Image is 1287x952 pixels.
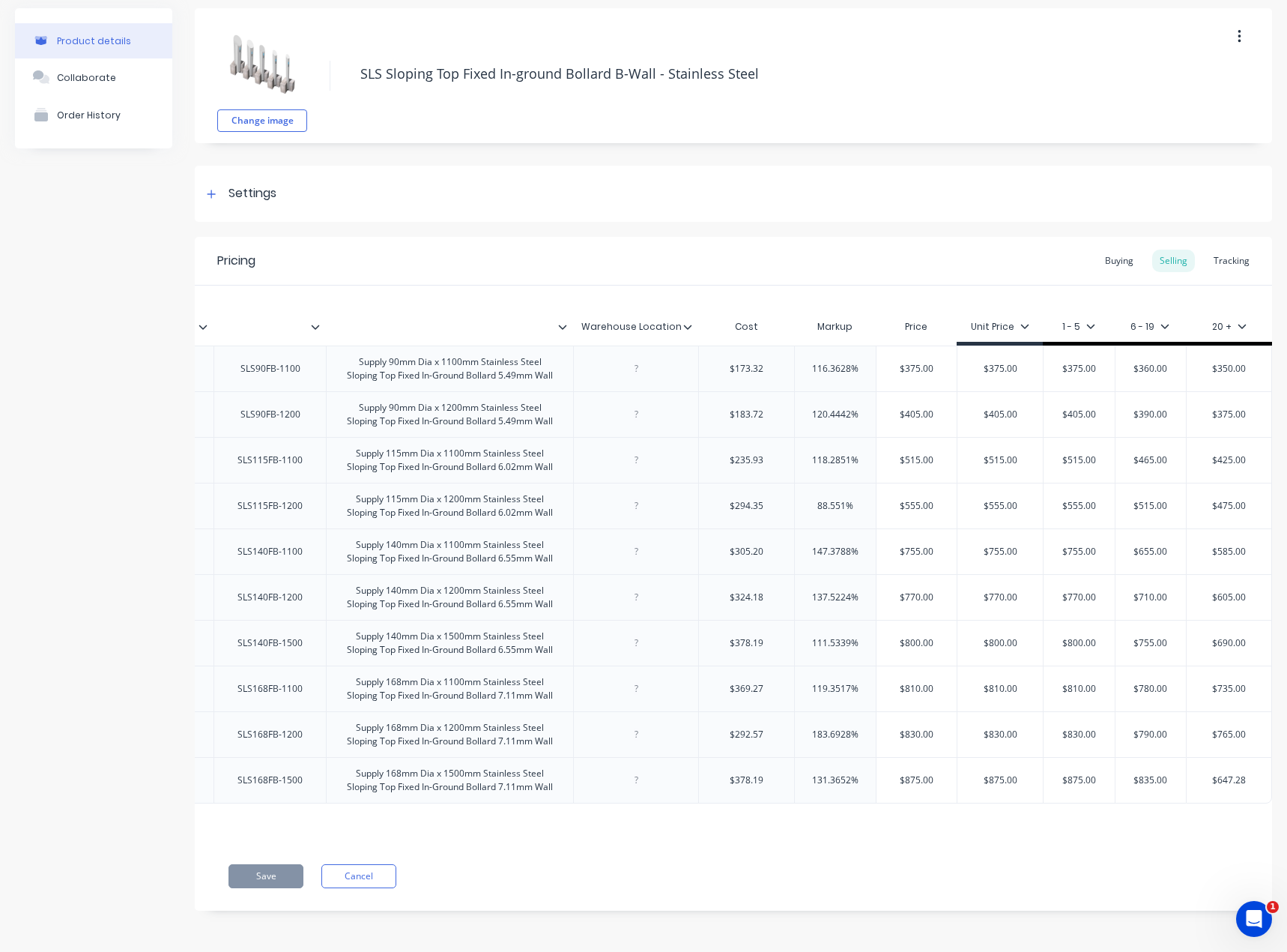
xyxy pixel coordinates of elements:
div: 116.3628% [795,350,876,388]
div: $425.00 [1187,442,1271,479]
div: $875.00 [957,762,1043,799]
div: SLS140FB-1500 [225,633,315,653]
div: $810.00 [876,670,957,708]
button: Collaborate [15,58,172,96]
div: $605.00 [1187,579,1271,616]
div: 120.4442% [795,396,876,433]
div: $555.00 [1041,487,1116,525]
div: $183.72 [699,396,794,433]
div: Supply 168mm Dia x 1200mm Stainless Steel Sloping Top Fixed In-Ground Bollard 7.11mm Wall [333,718,567,751]
div: $755.00 [957,533,1043,570]
div: $830.00 [876,716,957,753]
div: $515.00 [1113,487,1188,525]
div: SLS90FB-1200 [228,405,312,424]
div: SLS140FB-1200 [225,588,315,607]
img: file [225,27,300,102]
div: $755.00 [1113,624,1188,662]
div: $555.00 [957,487,1043,525]
div: SLS115FB-1200 [225,496,315,516]
div: Price [876,312,957,342]
div: $780.00 [1113,670,1188,708]
div: $875.00 [876,762,957,799]
div: $790.00 [1113,716,1188,753]
div: Supply 168mm Dia x 1500mm Stainless Steel Sloping Top Fixed In-Ground Bollard 7.11mm Wall [333,764,567,797]
div: Warehouse Location [573,312,698,342]
div: Selling [1152,250,1195,272]
div: Supply 115mm Dia x 1100mm Stainless Steel Sloping Top Fixed In-Ground Bollard 6.02mm Wall [333,444,567,477]
div: Settings [228,184,276,203]
div: SLS168FB-1100 [225,679,315,699]
div: SLS90FB-1100 [228,359,312,379]
div: Supply 90mm Dia x 1200mm Stainless Steel Sloping Top Fixed In-Ground Bollard 5.49mm Wall [333,398,567,431]
div: $369.27 [699,670,794,708]
div: 118.2851% [795,442,876,479]
div: $515.00 [1041,442,1116,479]
div: $755.00 [876,533,957,570]
div: Buying [1097,250,1141,272]
div: 119.3517% [795,670,876,708]
div: $324.18 [699,579,794,616]
div: $515.00 [876,442,957,479]
button: Order History [15,96,172,133]
div: Order History [57,109,121,121]
div: $810.00 [957,670,1043,708]
div: 88.551% [795,487,876,525]
div: $875.00 [1041,762,1116,799]
div: $835.00 [1113,762,1188,799]
div: $405.00 [876,396,957,433]
div: $405.00 [957,396,1043,433]
div: 183.6928% [795,716,876,753]
div: 111.5339% [795,624,876,662]
div: 6 - 19 [1130,320,1169,334]
div: $770.00 [1041,579,1116,616]
div: $830.00 [957,716,1043,753]
div: SLS168FB-1500 [225,771,315,790]
div: $294.35 [699,487,794,525]
div: Pricing [217,252,255,270]
div: $375.00 [957,350,1043,388]
div: $475.00 [1187,487,1271,525]
span: 1 [1267,901,1279,913]
div: Warehouse Location [573,308,689,346]
div: Supply 140mm Dia x 1100mm Stainless Steel Sloping Top Fixed In-Ground Bollard 6.55mm Wall [333,535,567,568]
button: Save [228,864,303,888]
div: $800.00 [957,624,1043,662]
div: $375.00 [876,350,957,388]
iframe: Intercom live chat [1236,901,1272,937]
div: Product details [57,35,131,46]
div: $585.00 [1187,533,1271,570]
div: $810.00 [1041,670,1116,708]
div: 147.3788% [795,533,876,570]
div: SLS168FB-1200 [225,725,315,744]
div: 131.3652% [795,762,876,799]
button: Change image [217,109,307,132]
div: $360.00 [1113,350,1188,388]
div: SLS140FB-1100 [225,542,315,561]
div: $647.28 [1187,762,1271,799]
div: Supply 90mm Dia x 1100mm Stainless Steel Sloping Top Fixed In-Ground Bollard 5.49mm Wall [333,352,567,385]
button: Cancel [321,864,396,888]
div: $405.00 [1041,396,1116,433]
div: fileChange image [217,19,307,132]
div: $800.00 [876,624,957,662]
div: $770.00 [957,579,1043,616]
div: $465.00 [1113,442,1188,479]
div: $690.00 [1187,624,1271,662]
div: $378.19 [699,624,794,662]
div: Markup [794,312,876,342]
div: Cost [698,312,794,342]
div: $735.00 [1187,670,1271,708]
div: Tracking [1206,250,1257,272]
div: $292.57 [699,716,794,753]
div: 20 + [1212,320,1247,334]
button: Product details [15,23,172,58]
div: $765.00 [1187,716,1271,753]
div: $378.19 [699,762,794,799]
div: $375.00 [1187,396,1271,433]
div: $173.32 [699,350,794,388]
div: 137.5224% [795,579,876,616]
div: Supply 140mm Dia x 1500mm Stainless Steel Sloping Top Fixed In-Ground Bollard 6.55mm Wall [333,627,567,660]
div: $390.00 [1113,396,1188,433]
div: SLS115FB-1100 [225,451,315,470]
div: Supply 168mm Dia x 1100mm Stainless Steel Sloping Top Fixed In-Ground Bollard 7.11mm Wall [333,672,567,705]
